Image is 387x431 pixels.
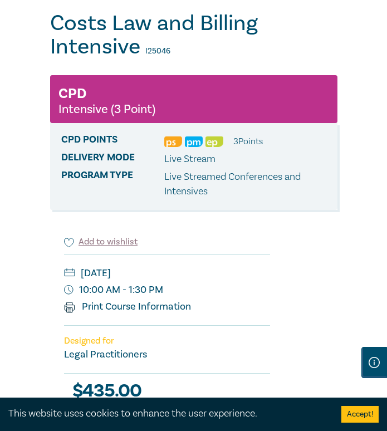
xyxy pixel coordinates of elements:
span: Delivery Mode [61,152,164,166]
small: 10:00 AM - 1:30 PM [64,282,270,298]
p: Live Streamed Conferences and Intensives [164,170,326,199]
small: Intensive (3 Point) [58,104,155,115]
button: Accept cookies [341,406,379,423]
span: Program type [61,170,164,199]
small: Legal Practitioners [64,348,147,361]
h3: CPD [58,84,86,104]
span: Live Stream [164,153,215,165]
img: Information Icon [369,357,380,368]
li: 3 Point s [233,134,263,149]
img: Practice Management & Business Skills [185,136,203,147]
div: This website uses cookies to enhance the user experience. [8,406,325,421]
small: I25046 [145,46,170,56]
a: Print Course Information [64,300,192,313]
small: [DATE] [64,265,270,282]
h1: Costs Law and Billing Intensive [50,12,337,58]
button: Add to wishlist [64,236,138,248]
img: Ethics & Professional Responsibility [205,136,223,147]
img: Professional Skills [164,136,182,147]
span: CPD Points [61,134,164,149]
div: $ 435.00 [64,384,270,402]
p: Designed for [64,336,270,346]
